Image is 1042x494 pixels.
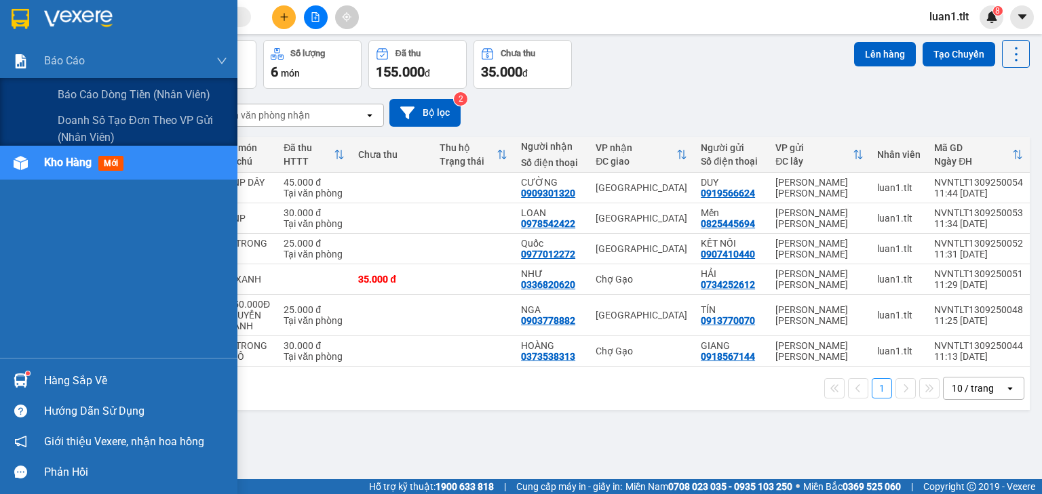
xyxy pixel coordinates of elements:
div: ĐC lấy [775,156,853,167]
div: Ghi chú [220,156,270,167]
div: 0825445694 [701,218,755,229]
div: CƯỜNG [521,177,582,188]
span: mới [98,156,123,171]
div: [PERSON_NAME] [PERSON_NAME] [775,304,864,326]
div: 45.000 đ [284,177,345,188]
div: HTTT [284,156,334,167]
div: Phản hồi [44,462,227,482]
div: 0913770070 [701,315,755,326]
div: NGA [521,304,582,315]
div: Tại văn phòng [284,249,345,260]
div: Tại văn phòng [284,188,345,199]
img: warehouse-icon [14,156,28,170]
sup: 1 [26,371,30,375]
div: 0903778882 [521,315,575,326]
sup: 8 [993,6,1003,16]
div: 1 TNP DÂY VẢI [220,177,270,199]
div: 1 K TRONG DẸP [220,238,270,260]
div: luan1.tlt [877,310,921,321]
div: [PERSON_NAME] [PERSON_NAME] [775,177,864,199]
div: luan1.tlt [877,274,921,285]
div: 1.050.000Đ - CHUYỂN NHANH [220,299,270,331]
div: 1 TNP [220,213,270,224]
div: NVNTLT1309250044 [934,340,1023,351]
img: solution-icon [14,54,28,68]
span: down [216,56,227,66]
strong: 1900 633 818 [436,481,494,492]
span: món [281,68,300,79]
div: 11:31 [DATE] [934,249,1023,260]
span: 155.000 [376,64,425,80]
span: message [14,466,27,478]
div: Mến [701,207,762,218]
button: caret-down [1010,5,1034,29]
button: Đã thu155.000đ [368,40,467,89]
div: luan1.tlt [877,213,921,224]
div: 0907410440 [701,249,755,260]
div: Tại văn phòng [284,351,345,362]
span: 35.000 [481,64,522,80]
div: 0909301320 [521,188,575,199]
span: copyright [967,482,976,491]
div: luan1.tlt [877,346,921,356]
span: 8 [995,6,1000,16]
span: đ [522,68,528,79]
div: Ngày ĐH [934,156,1012,167]
div: Tại văn phòng [284,315,345,326]
div: Đã thu [395,49,421,58]
button: Chưa thu35.000đ [474,40,572,89]
th: Toggle SortBy [433,137,514,173]
span: Kho hàng [44,156,92,169]
div: Tại văn phòng [284,218,345,229]
div: GIANG [701,340,762,351]
div: Hướng dẫn sử dụng [44,401,227,421]
div: 35.000 đ [358,274,426,285]
div: Trạng thái [440,156,497,167]
span: question-circle [14,405,27,417]
span: Báo cáo dòng tiền (Nhân Viên) [58,86,210,103]
div: VP gửi [775,142,853,153]
div: Quốc [521,238,582,249]
div: 30.000 đ [284,340,345,351]
div: luan1.tlt [877,243,921,254]
th: Toggle SortBy [589,137,694,173]
button: 1 [872,378,892,398]
div: Chưa thu [358,149,426,160]
span: Hỗ trợ kỹ thuật: [369,479,494,494]
button: Bộ lọc [389,99,461,127]
span: đ [425,68,430,79]
span: caret-down [1016,11,1028,23]
span: ⚪️ [796,484,800,489]
div: 11:25 [DATE] [934,315,1023,326]
div: 1 X TRONG - KHÔ [220,340,270,362]
div: 0978542422 [521,218,575,229]
div: Thu hộ [440,142,497,153]
div: LOAN [521,207,582,218]
th: Toggle SortBy [277,137,351,173]
span: | [504,479,506,494]
div: Người nhận [521,141,582,152]
img: warehouse-icon [14,373,28,388]
img: logo-vxr [12,9,29,29]
span: Miền Nam [625,479,792,494]
div: NHƯ [521,268,582,279]
div: KẾT NỐI [701,238,762,249]
div: [GEOGRAPHIC_DATA] [596,182,687,193]
div: [GEOGRAPHIC_DATA] [596,243,687,254]
div: VP nhận [596,142,676,153]
div: NVNTLT1309250052 [934,238,1023,249]
div: Tên món [220,142,270,153]
div: 0734252612 [701,279,755,290]
div: 25.000 đ [284,304,345,315]
div: [PERSON_NAME] [PERSON_NAME] [775,238,864,260]
div: 11:44 [DATE] [934,188,1023,199]
div: 30.000 đ [284,207,345,218]
div: NVNTLT1309250054 [934,177,1023,188]
div: TÍN [701,304,762,315]
span: aim [342,12,351,22]
button: file-add [304,5,328,29]
div: Đã thu [284,142,334,153]
div: 0373538313 [521,351,575,362]
div: Chưa thu [501,49,535,58]
th: Toggle SortBy [927,137,1030,173]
